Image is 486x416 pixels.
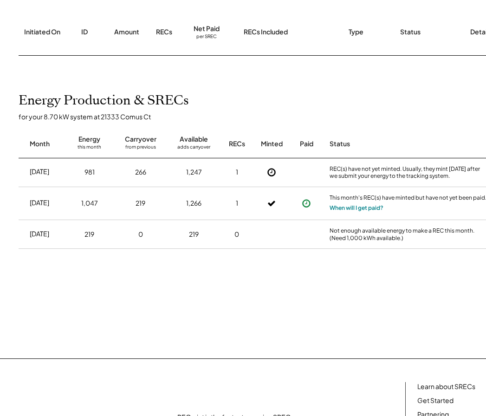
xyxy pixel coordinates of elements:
a: Learn about SRECs [417,382,475,391]
div: Month [30,139,50,149]
button: Not Yet Minted [265,165,279,179]
div: Available [180,135,208,144]
div: this month [78,144,101,153]
div: 219 [136,199,145,208]
div: ID [81,27,88,37]
h2: Energy Production & SRECs [19,93,189,109]
div: 1 [236,168,238,177]
div: 219 [84,230,94,239]
div: 1,247 [186,168,202,177]
div: 219 [189,230,199,239]
div: RECs Included [244,27,288,37]
a: Get Started [417,396,454,405]
div: per SREC [196,33,217,40]
div: from previous [125,144,156,153]
div: 0 [138,230,143,239]
button: When will I get paid? [330,203,383,213]
div: 1,266 [186,199,201,208]
div: 1,047 [81,199,98,208]
button: Payment approved, but not yet initiated. [299,196,313,210]
div: RECs [156,27,172,37]
div: [DATE] [30,229,49,239]
div: Initiated On [24,27,60,37]
div: RECs [229,139,245,149]
div: Minted [261,139,283,149]
div: 266 [135,168,146,177]
div: 981 [84,168,95,177]
div: 1 [236,199,238,208]
div: 0 [234,230,239,239]
div: Paid [300,139,313,149]
div: Type [349,27,363,37]
div: adds carryover [177,144,210,153]
div: [DATE] [30,198,49,208]
div: Net Paid [194,24,220,33]
div: Carryover [125,135,156,144]
div: Amount [114,27,139,37]
div: Status [400,27,421,37]
div: [DATE] [30,167,49,176]
div: Energy [78,135,100,144]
